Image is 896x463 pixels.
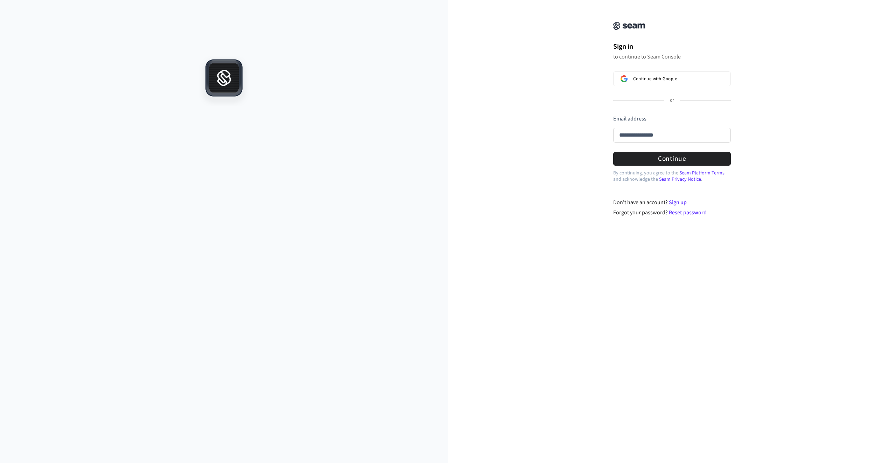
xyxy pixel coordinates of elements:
[613,22,645,30] img: Seam Console
[621,75,628,82] img: Sign in with Google
[613,41,731,52] h1: Sign in
[669,209,707,216] a: Reset password
[659,176,701,183] a: Seam Privacy Notice
[613,53,731,60] p: to continue to Seam Console
[613,71,731,86] button: Sign in with GoogleContinue with Google
[613,198,731,207] div: Don't have an account?
[669,199,687,206] a: Sign up
[613,152,731,166] button: Continue
[633,76,677,82] span: Continue with Google
[670,97,674,104] p: or
[679,170,724,177] a: Seam Platform Terms
[613,115,646,123] label: Email address
[613,170,731,182] p: By continuing, you agree to the and acknowledge the .
[613,208,731,217] div: Forgot your password?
